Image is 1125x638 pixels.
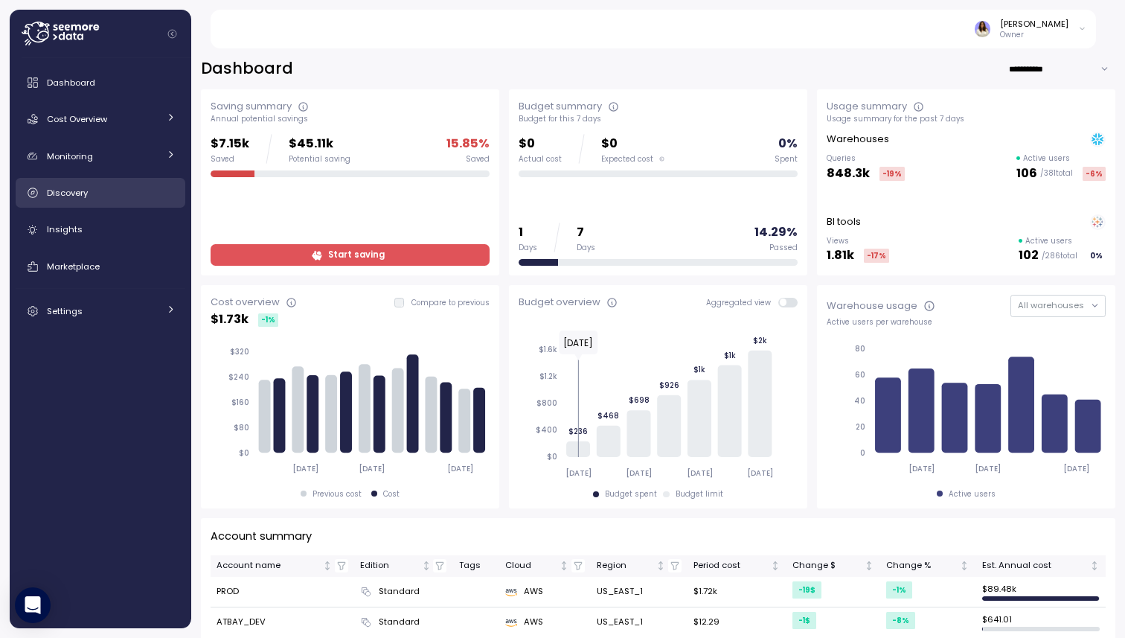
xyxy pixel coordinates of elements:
div: Change $ [792,559,862,572]
a: Cost Overview [16,104,185,134]
div: Days [577,243,595,253]
div: Not sorted [959,561,969,571]
div: -1 $ [792,612,816,629]
tspan: [DATE] [1064,464,1090,473]
th: Period costNot sorted [687,555,786,577]
div: Not sorted [656,561,666,571]
tspan: $800 [536,398,557,408]
div: Usage summary [827,99,907,114]
div: Saving summary [211,99,292,114]
tspan: 20 [856,422,865,432]
p: Warehouses [827,132,889,147]
p: / 286 total [1042,251,1077,261]
p: $0 [519,134,562,154]
tspan: $1.6k [539,345,557,354]
a: Monitoring [16,141,185,171]
p: Queries [827,153,905,164]
div: -19 % [879,167,905,181]
span: Marketplace [47,261,100,272]
span: Monitoring [47,150,93,162]
tspan: [DATE] [687,468,713,478]
tspan: $400 [536,425,557,435]
tspan: $468 [597,411,619,421]
tspan: $926 [659,380,679,389]
div: -6 % [1083,167,1106,181]
tspan: $160 [231,398,249,407]
button: All warehouses [1010,295,1106,316]
div: Not sorted [322,561,333,571]
div: Period cost [693,559,768,572]
div: Edition [360,559,418,572]
img: ACg8ocLZbCfiIcRY1UvIrSclsFfpd9IZ23ZbUkX6e8hl_ICG-iWpeXo=s96-c [975,21,990,36]
p: 7 [577,223,595,243]
div: Saved [466,154,490,165]
span: All warehouses [1018,299,1084,311]
div: -1 % [886,581,912,599]
span: Settings [47,305,83,317]
tspan: 40 [854,396,865,406]
span: Discovery [47,187,88,199]
div: Cost [383,489,400,500]
a: Settings [16,296,185,326]
tspan: $0 [239,448,249,458]
th: Change %Not sorted [880,555,976,577]
td: $1.72k [687,577,786,607]
p: Account summary [211,528,312,545]
p: 106 [1016,164,1037,184]
tspan: [DATE] [448,464,474,473]
div: Cost overview [211,295,280,310]
th: Change $Not sorted [786,555,880,577]
p: 14.29 % [754,223,798,243]
div: Not sorted [864,561,874,571]
p: Active users [1023,153,1070,164]
div: AWS [505,585,585,599]
div: Tags [459,559,493,572]
tspan: [DATE] [565,468,592,478]
div: Actual cost [519,154,562,165]
div: Previous cost [312,489,362,500]
p: $45.11k [289,134,350,154]
div: AWS [505,616,585,629]
div: Budget for this 7 days [519,114,798,124]
div: Region [597,559,653,572]
p: Compare to previous [411,298,490,308]
span: Aggregated view [706,298,778,307]
p: Active users [1025,236,1072,246]
span: Dashboard [47,77,95,89]
a: Insights [16,215,185,245]
a: Dashboard [16,68,185,98]
div: Not sorted [421,561,432,571]
tspan: $320 [230,347,249,357]
tspan: $0 [547,452,557,462]
span: Start saving [328,245,385,265]
p: $7.15k [211,134,249,154]
p: 848.3k [827,164,870,184]
td: ATBAY_DEV [211,607,354,637]
div: Cloud [505,559,557,572]
div: Warehouse usage [827,299,917,313]
th: Est. Annual costNot sorted [975,555,1106,577]
span: Standard [379,585,420,599]
div: 0 % [1087,249,1106,263]
div: Not sorted [559,561,569,571]
div: Budget summary [519,99,602,114]
p: Owner [1000,30,1068,40]
div: Active users [949,489,996,500]
td: $ 89.48k [975,577,1106,607]
div: -19 $ [792,581,821,599]
span: Insights [47,223,83,235]
th: Account nameNot sorted [211,555,354,577]
div: Potential saving [289,154,350,165]
div: Spent [775,154,798,165]
tspan: $1k [723,350,735,360]
tspan: [DATE] [292,464,318,473]
div: Est. Annual cost [982,559,1087,572]
tspan: $236 [568,427,588,436]
td: PROD [211,577,354,607]
div: -17 % [864,249,889,263]
div: Not sorted [1089,561,1100,571]
tspan: 80 [855,344,865,354]
p: BI tools [827,214,861,229]
div: Saved [211,154,249,165]
p: / 381 total [1040,168,1073,179]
